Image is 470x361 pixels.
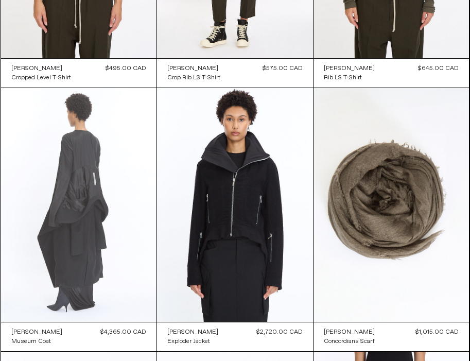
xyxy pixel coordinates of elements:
[11,337,62,346] a: Museum Coat
[106,64,146,73] div: $495.00 CAD
[100,328,146,337] div: $4,365.00 CAD
[415,328,459,337] div: $1,015.00 CAD
[11,74,71,82] div: Cropped Level T-Shirt
[314,88,469,322] img: Rick Owens Concordians Scarf in bosco
[324,73,375,82] a: Rib LS T-Shirt
[167,328,218,337] a: [PERSON_NAME]
[324,328,375,337] div: [PERSON_NAME]
[11,328,62,337] div: [PERSON_NAME]
[157,88,313,322] img: Rick Owens Exploder Jacket
[324,74,362,82] div: Rib LS T-Shirt
[167,337,210,346] div: Exploder Jacket
[263,64,303,73] div: $575.00 CAD
[11,328,62,337] a: [PERSON_NAME]
[167,328,218,337] div: [PERSON_NAME]
[324,328,375,337] a: [PERSON_NAME]
[11,337,51,346] div: Museum Coat
[11,64,62,73] div: [PERSON_NAME]
[256,328,303,337] div: $2,720.00 CAD
[167,64,220,73] a: [PERSON_NAME]
[1,88,157,322] img: Rick Owens Museum Coat in black
[167,73,220,82] a: Crop Rib LS T-Shirt
[324,64,375,73] a: [PERSON_NAME]
[167,64,218,73] div: [PERSON_NAME]
[167,74,220,82] div: Crop Rib LS T-Shirt
[11,73,71,82] a: Cropped Level T-Shirt
[418,64,459,73] div: $645.00 CAD
[167,337,218,346] a: Exploder Jacket
[324,337,375,346] a: Concordians Scarf
[11,64,71,73] a: [PERSON_NAME]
